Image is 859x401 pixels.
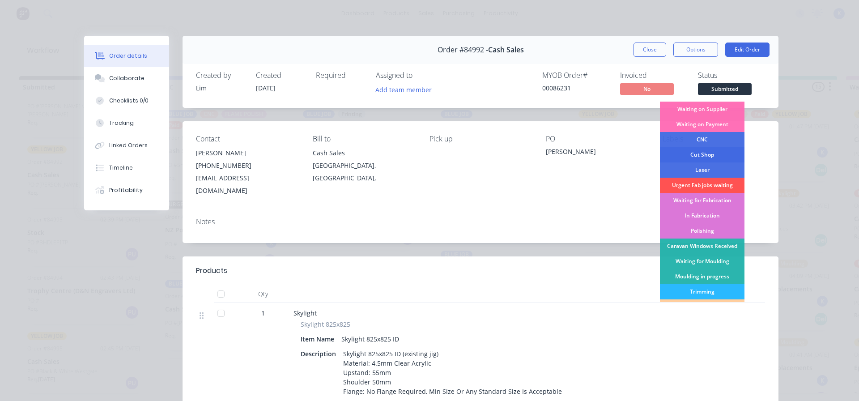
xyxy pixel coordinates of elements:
[725,43,770,57] button: Edit Order
[256,84,276,92] span: [DATE]
[316,71,365,80] div: Required
[673,43,718,57] button: Options
[660,147,744,162] div: Cut Shop
[84,45,169,67] button: Order details
[698,83,752,94] span: Submitted
[660,239,744,254] div: Caravan Windows Received
[660,254,744,269] div: Waiting for Moulding
[660,132,744,147] div: CNC
[542,83,609,93] div: 00086231
[196,83,245,93] div: Lim
[109,141,148,149] div: Linked Orders
[301,320,350,329] span: Skylight 825x825
[301,333,338,346] div: Item Name
[196,71,245,80] div: Created by
[660,102,744,117] div: Waiting on Supplier
[109,164,133,172] div: Timeline
[660,269,744,284] div: Moulding in progress
[109,74,145,82] div: Collaborate
[236,285,290,303] div: Qty
[313,159,415,184] div: [GEOGRAPHIC_DATA], [GEOGRAPHIC_DATA],
[109,97,149,105] div: Checklists 0/0
[196,172,298,197] div: [EMAIL_ADDRESS][DOMAIN_NAME]
[338,333,403,346] div: Skylight 825x825 ID
[698,71,765,80] div: Status
[660,208,744,223] div: In Fabrication
[84,179,169,201] button: Profitability
[84,112,169,134] button: Tracking
[660,223,744,239] div: Polishing
[660,284,744,299] div: Trimming
[542,71,609,80] div: MYOB Order #
[313,135,415,143] div: Bill to
[438,46,488,54] span: Order #84992 -
[196,218,765,226] div: Notes
[293,309,317,317] span: Skylight
[256,71,305,80] div: Created
[698,83,752,97] button: Submitted
[488,46,524,54] span: Cash Sales
[340,347,566,398] div: Skylight 825x825 ID (existing jig) Material: 4.5mm Clear Acrylic Upstand: 55mm Shoulder 50mm Flan...
[546,147,648,159] div: [PERSON_NAME]
[109,52,147,60] div: Order details
[109,186,143,194] div: Profitability
[109,119,134,127] div: Tracking
[301,347,340,360] div: Description
[376,71,465,80] div: Assigned to
[313,147,415,159] div: Cash Sales
[196,135,298,143] div: Contact
[634,43,666,57] button: Close
[313,147,415,184] div: Cash Sales[GEOGRAPHIC_DATA], [GEOGRAPHIC_DATA],
[376,83,437,95] button: Add team member
[261,308,265,318] span: 1
[660,117,744,132] div: Waiting on Payment
[660,178,744,193] div: Urgent Fab jobs waiting
[84,157,169,179] button: Timeline
[196,265,227,276] div: Products
[660,299,744,315] div: Welding Fabrication
[660,162,744,178] div: Laser
[84,67,169,90] button: Collaborate
[429,135,532,143] div: Pick up
[196,147,298,197] div: [PERSON_NAME][PHONE_NUMBER][EMAIL_ADDRESS][DOMAIN_NAME]
[620,83,674,94] span: No
[84,134,169,157] button: Linked Orders
[620,71,687,80] div: Invoiced
[660,193,744,208] div: Waiting for Fabrication
[84,90,169,112] button: Checklists 0/0
[196,159,298,172] div: [PHONE_NUMBER]
[546,135,648,143] div: PO
[196,147,298,159] div: [PERSON_NAME]
[371,83,437,95] button: Add team member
